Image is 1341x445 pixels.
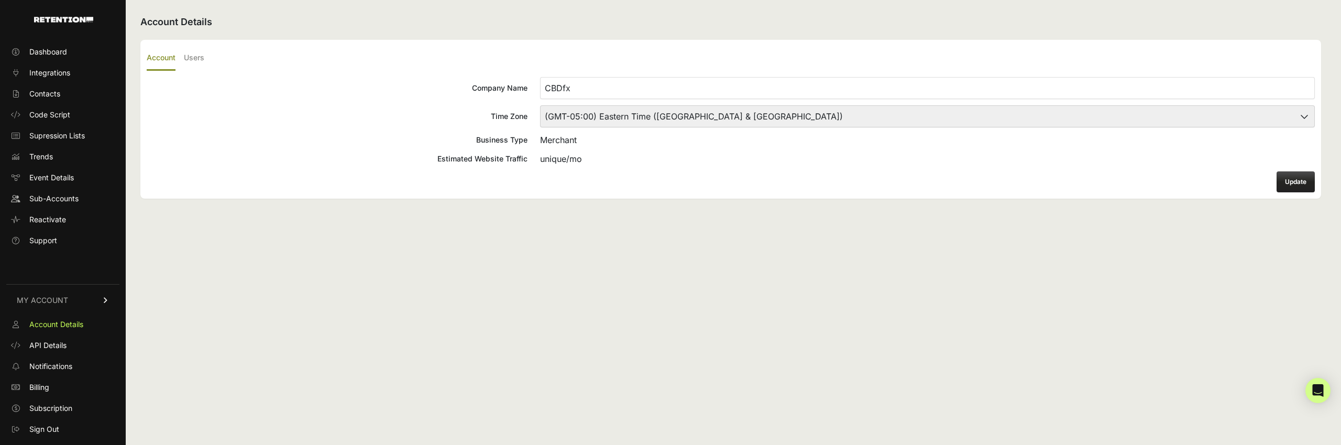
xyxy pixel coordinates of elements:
span: Event Details [29,172,74,183]
a: Account Details [6,316,119,333]
a: Supression Lists [6,127,119,144]
a: Notifications [6,358,119,375]
span: Sub-Accounts [29,193,79,204]
img: Retention.com [34,17,93,23]
span: Notifications [29,361,72,372]
span: MY ACCOUNT [17,295,68,306]
span: Account Details [29,319,83,330]
a: Subscription [6,400,119,417]
a: Reactivate [6,211,119,228]
span: Support [29,235,57,246]
div: Business Type [147,135,527,145]
a: Event Details [6,169,119,186]
a: Contacts [6,85,119,102]
div: Company Name [147,83,527,93]
input: Company Name [540,77,1315,99]
a: Sign Out [6,421,119,438]
label: Account [147,46,175,71]
span: Contacts [29,89,60,99]
a: API Details [6,337,119,354]
div: Merchant [540,134,1315,146]
span: Integrations [29,68,70,78]
span: Code Script [29,110,70,120]
button: Update [1277,171,1315,192]
span: Subscription [29,403,72,414]
select: Time Zone [540,105,1315,127]
div: Time Zone [147,111,527,122]
a: Code Script [6,106,119,123]
div: Estimated Website Traffic [147,154,527,164]
span: Billing [29,382,49,393]
label: Users [184,46,204,71]
h2: Account Details [140,15,1321,29]
span: Dashboard [29,47,67,57]
span: Trends [29,151,53,162]
span: Reactivate [29,214,66,225]
div: Open Intercom Messenger [1305,378,1331,403]
span: API Details [29,340,67,351]
div: unique/mo [540,153,1315,165]
a: MY ACCOUNT [6,284,119,316]
a: Sub-Accounts [6,190,119,207]
a: Integrations [6,64,119,81]
a: Dashboard [6,44,119,60]
span: Supression Lists [29,131,85,141]
span: Sign Out [29,424,59,435]
a: Support [6,232,119,249]
a: Billing [6,379,119,396]
a: Trends [6,148,119,165]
